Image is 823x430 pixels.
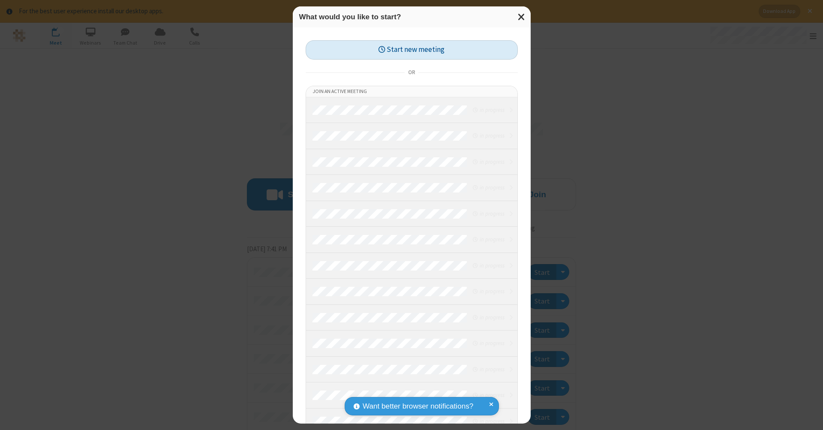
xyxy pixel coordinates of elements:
button: Start new meeting [306,40,518,60]
span: or [405,66,418,78]
em: in progress [473,339,504,347]
em: in progress [473,391,504,399]
em: in progress [473,132,504,140]
em: in progress [473,262,504,270]
button: Close modal [513,6,531,27]
h3: What would you like to start? [299,13,524,21]
em: in progress [473,365,504,373]
em: in progress [473,313,504,322]
em: in progress [473,287,504,295]
em: in progress [473,210,504,218]
em: in progress [473,106,504,114]
li: Join an active meeting [306,86,517,97]
em: in progress [473,183,504,192]
span: Want better browser notifications? [363,401,473,412]
em: in progress [473,158,504,166]
em: in progress [473,417,504,425]
em: in progress [473,235,504,244]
